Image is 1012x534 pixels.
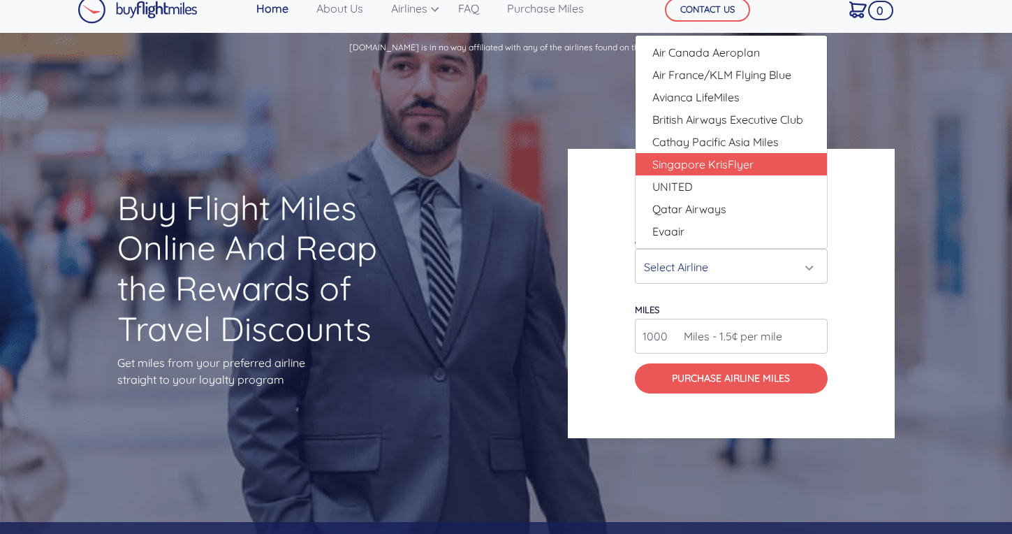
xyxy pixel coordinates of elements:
[635,304,659,315] label: miles
[644,254,810,280] div: Select Airline
[652,66,791,83] span: Air France/KLM Flying Blue
[652,133,779,150] span: Cathay Pacific Asia Miles
[868,1,893,20] span: 0
[117,188,388,349] h1: Buy Flight Miles Online And Reap the Rewards of Travel Discounts
[652,89,740,106] span: Avianca LifeMiles
[652,156,754,173] span: Singapore KrisFlyer
[652,223,684,240] span: Evaair
[677,328,782,345] span: Miles - 1.5¢ per mile
[117,354,388,388] p: Get miles from your preferred airline straight to your loyalty program
[849,1,867,18] img: Cart
[652,111,803,128] span: British Airways Executive Club
[635,249,828,284] button: Select Airline
[635,363,828,394] button: Purchase Airline Miles
[652,201,726,217] span: Qatar Airways
[652,44,760,61] span: Air Canada Aeroplan
[652,178,693,195] span: UNITED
